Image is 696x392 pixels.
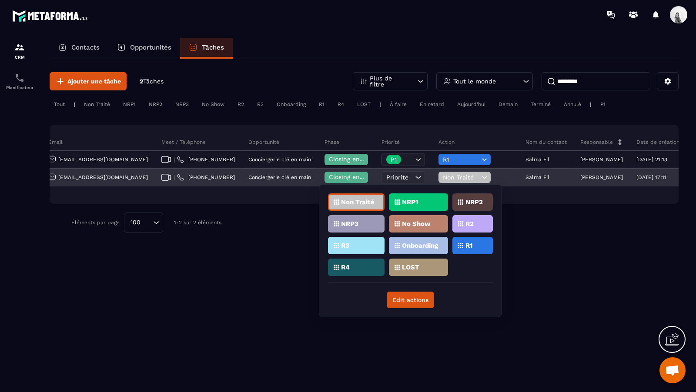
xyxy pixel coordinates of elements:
p: Tout le monde [453,78,496,84]
p: Opportunité [248,139,279,146]
p: Nom du contact [525,139,567,146]
p: [DATE] 21:13 [636,156,667,163]
span: Closing en cours [329,173,378,180]
span: | [174,174,175,181]
span: Non Traité [443,174,479,181]
img: formation [14,42,25,53]
div: Ouvrir le chat [659,357,686,383]
a: Contacts [50,38,108,59]
p: Action [438,139,455,146]
p: | [590,101,592,107]
p: Email [48,139,63,146]
a: [PHONE_NUMBER] [177,156,235,163]
button: Ajouter une tâche [50,72,127,90]
div: Search for option [124,213,163,233]
p: CRM [2,55,37,60]
p: Conciergerie clé en main [248,156,311,163]
input: Search for option [144,218,151,227]
img: logo [12,8,90,24]
p: Opportunités [130,43,171,51]
p: [PERSON_NAME] [580,156,623,163]
span: Tâches [143,78,164,85]
p: Onboarding [402,243,438,249]
span: Ajouter une tâche [67,77,121,86]
p: 1-2 sur 2 éléments [174,219,221,226]
div: NRP3 [171,99,193,110]
p: LOST [402,264,419,270]
a: schedulerschedulerPlanificateur [2,66,37,96]
p: 2 [140,77,164,86]
p: Non Traité [341,199,375,205]
p: Planificateur [2,85,37,90]
div: Tout [50,99,69,110]
p: [DATE] 17:11 [636,174,666,180]
p: Meet / Téléphone [161,139,206,146]
p: Phase [325,139,339,146]
div: NRP2 [144,99,167,110]
p: Salma Fil [525,174,549,180]
p: R1 [465,243,472,249]
a: formationformationCRM [2,36,37,66]
div: R1 [315,99,329,110]
div: Demain [494,99,522,110]
div: R4 [333,99,348,110]
span: Priorité [386,174,408,181]
span: R1 [443,156,479,163]
div: No Show [197,99,229,110]
p: Éléments par page [71,219,120,226]
p: | [379,101,381,107]
p: R4 [341,264,350,270]
p: Conciergerie clé en main [248,174,311,180]
p: NRP2 [465,199,483,205]
p: Responsable [580,139,613,146]
p: P1 [391,156,397,163]
div: Aujourd'hui [453,99,490,110]
p: R3 [341,243,349,249]
div: À faire [385,99,411,110]
div: Annulé [559,99,586,110]
div: R2 [233,99,248,110]
img: scheduler [14,73,25,83]
div: R3 [253,99,268,110]
button: Edit actions [387,292,434,308]
p: [PERSON_NAME] [580,174,623,180]
p: NRP3 [341,221,358,227]
div: Non Traité [80,99,114,110]
div: P1 [596,99,610,110]
p: | [74,101,75,107]
div: NRP1 [119,99,140,110]
p: Priorité [381,139,400,146]
p: R2 [465,221,474,227]
a: Opportunités [108,38,180,59]
p: NRP1 [402,199,418,205]
span: | [174,156,175,163]
a: [PHONE_NUMBER] [177,174,235,181]
p: Tâches [202,43,224,51]
p: Contacts [71,43,100,51]
div: Onboarding [272,99,310,110]
p: No Show [402,221,431,227]
span: Closing en cours [329,156,378,163]
div: En retard [415,99,448,110]
p: Plus de filtre [370,75,408,87]
div: Terminé [526,99,555,110]
span: 100 [127,218,144,227]
p: Date de création [636,139,679,146]
p: Salma Fil [525,156,549,163]
div: LOST [353,99,375,110]
a: Tâches [180,38,233,59]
